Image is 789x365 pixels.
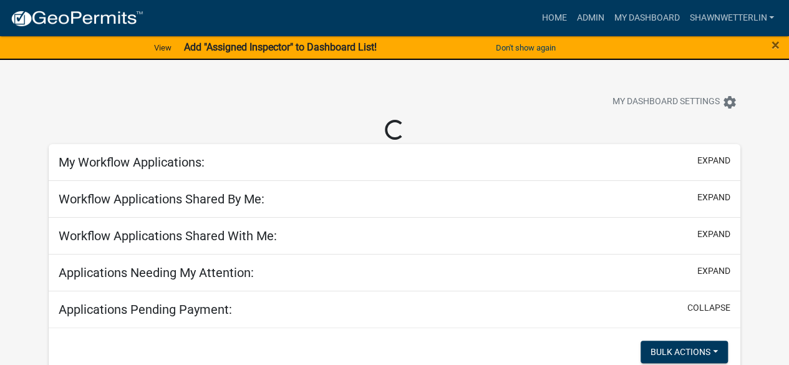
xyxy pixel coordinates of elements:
[59,155,205,170] h5: My Workflow Applications:
[772,36,780,54] span: ×
[697,191,730,204] button: expand
[687,301,730,314] button: collapse
[684,6,779,30] a: ShawnWetterlin
[536,6,571,30] a: Home
[603,90,747,114] button: My Dashboard Settingssettings
[184,41,377,53] strong: Add "Assigned Inspector" to Dashboard List!
[697,154,730,167] button: expand
[571,6,609,30] a: Admin
[149,37,177,58] a: View
[59,228,277,243] h5: Workflow Applications Shared With Me:
[697,265,730,278] button: expand
[697,228,730,241] button: expand
[612,95,720,110] span: My Dashboard Settings
[772,37,780,52] button: Close
[641,341,728,363] button: Bulk Actions
[609,6,684,30] a: My Dashboard
[722,95,737,110] i: settings
[59,192,264,207] h5: Workflow Applications Shared By Me:
[491,37,561,58] button: Don't show again
[59,265,254,280] h5: Applications Needing My Attention:
[59,302,232,317] h5: Applications Pending Payment:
